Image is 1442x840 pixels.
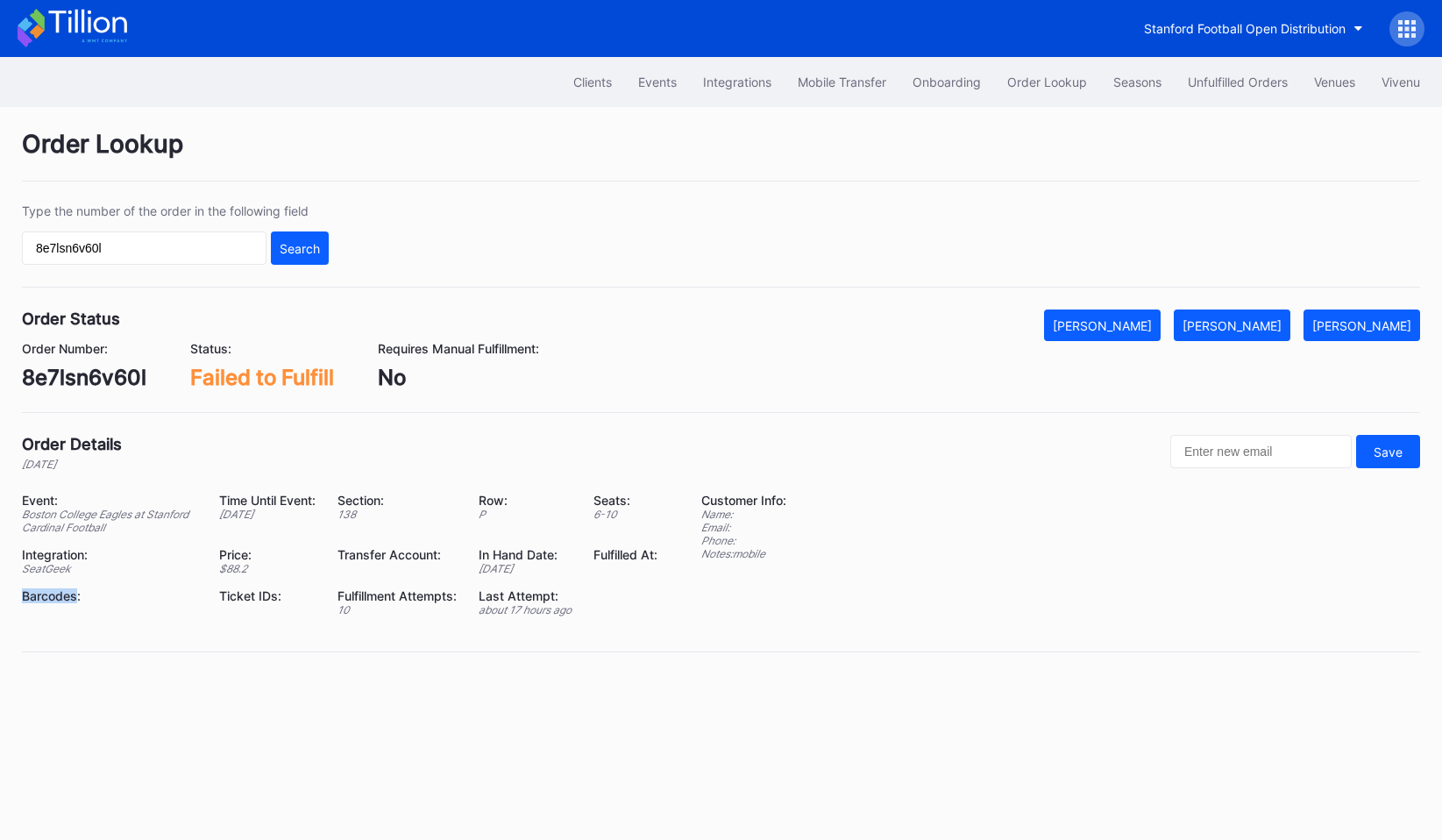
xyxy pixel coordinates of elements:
[22,129,1420,182] div: Order Lookup
[219,562,316,575] div: $ 88.2
[1100,66,1175,98] button: Seasons
[22,435,122,453] div: Order Details
[22,588,197,603] div: Barcodes:
[1301,66,1368,98] button: Venues
[593,508,657,521] div: 6 - 10
[701,508,786,521] div: Name:
[1356,435,1420,468] button: Save
[785,66,899,98] button: Mobile Transfer
[378,365,539,390] div: No
[798,75,886,89] div: Mobile Transfer
[22,508,197,534] div: Boston College Eagles at Stanford Cardinal Football
[219,508,316,521] div: [DATE]
[479,562,572,575] div: [DATE]
[703,75,771,89] div: Integrations
[1007,75,1087,89] div: Order Lookup
[190,341,334,356] div: Status:
[573,75,612,89] div: Clients
[593,493,657,508] div: Seats:
[1053,318,1152,333] div: [PERSON_NAME]
[1170,435,1352,468] input: Enter new email
[1312,318,1411,333] div: [PERSON_NAME]
[625,66,690,98] button: Events
[479,508,572,521] div: P
[1113,75,1161,89] div: Seasons
[701,493,786,508] div: Customer Info:
[22,231,266,265] input: GT59662
[22,365,146,390] div: 8e7lsn6v60l
[638,75,677,89] div: Events
[219,493,316,508] div: Time Until Event:
[701,547,786,560] div: Notes: mobile
[271,231,329,265] button: Search
[1144,21,1346,36] div: Stanford Football Open Distribution
[1382,75,1420,89] div: Vivenu
[219,588,316,603] div: Ticket IDs:
[479,493,572,508] div: Row:
[1183,318,1282,333] div: [PERSON_NAME]
[479,588,572,603] div: Last Attempt:
[1374,445,1403,459] div: Save
[994,66,1100,98] button: Order Lookup
[337,588,457,603] div: Fulfillment Attempts:
[560,66,625,98] button: Clients
[913,75,981,89] div: Onboarding
[479,603,572,616] div: about 17 hours ago
[1368,66,1433,98] button: Vivenu
[337,547,457,562] div: Transfer Account:
[22,562,197,575] div: SeatGeek
[1188,75,1288,89] div: Unfulfilled Orders
[22,341,146,356] div: Order Number:
[701,521,786,534] div: Email:
[1303,310,1420,341] button: [PERSON_NAME]
[1131,12,1376,45] button: Stanford Football Open Distribution
[337,508,457,521] div: 138
[280,241,320,256] div: Search
[1175,66,1301,98] button: Unfulfilled Orders
[1174,310,1290,341] button: [PERSON_NAME]
[1044,310,1161,341] button: [PERSON_NAME]
[899,66,994,98] button: Onboarding
[22,310,120,328] div: Order Status
[701,534,786,547] div: Phone:
[337,603,457,616] div: 10
[190,365,334,390] div: Failed to Fulfill
[479,547,572,562] div: In Hand Date:
[337,493,457,508] div: Section:
[1314,75,1355,89] div: Venues
[690,66,785,98] button: Integrations
[219,547,316,562] div: Price:
[22,458,122,471] div: [DATE]
[22,493,197,508] div: Event:
[378,341,539,356] div: Requires Manual Fulfillment:
[22,203,329,218] div: Type the number of the order in the following field
[22,547,197,562] div: Integration:
[593,547,657,562] div: Fulfilled At:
